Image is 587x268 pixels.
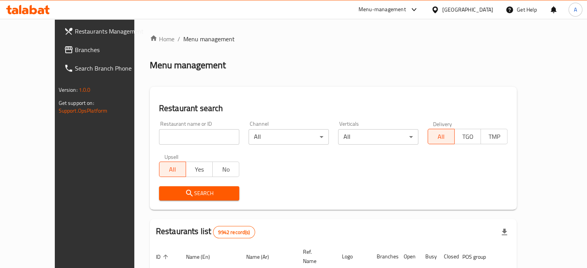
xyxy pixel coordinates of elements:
[178,34,180,44] li: /
[338,129,418,145] div: All
[58,22,153,40] a: Restaurants Management
[79,85,91,95] span: 1.0.0
[186,162,213,177] button: Yes
[162,164,183,175] span: All
[59,106,108,116] a: Support.OpsPlatform
[159,103,508,114] h2: Restaurant search
[159,129,239,145] input: Search for restaurant name or ID..
[428,129,455,144] button: All
[484,131,504,142] span: TMP
[150,34,517,44] nav: breadcrumb
[75,64,147,73] span: Search Branch Phone
[216,164,236,175] span: No
[303,247,326,266] span: Ref. Name
[165,189,233,198] span: Search
[58,40,153,59] a: Branches
[462,252,496,261] span: POS group
[59,98,94,108] span: Get support on:
[75,27,147,36] span: Restaurants Management
[454,129,481,144] button: TGO
[156,226,255,238] h2: Restaurants list
[431,131,452,142] span: All
[213,229,254,236] span: 9942 record(s)
[495,223,514,241] div: Export file
[159,162,186,177] button: All
[433,121,452,126] label: Delivery
[574,5,577,14] span: A
[442,5,493,14] div: [GEOGRAPHIC_DATA]
[212,162,239,177] button: No
[183,34,235,44] span: Menu management
[458,131,478,142] span: TGO
[359,5,406,14] div: Menu-management
[249,129,329,145] div: All
[59,85,78,95] span: Version:
[150,34,174,44] a: Home
[159,186,239,201] button: Search
[189,164,210,175] span: Yes
[213,226,255,238] div: Total records count
[58,59,153,78] a: Search Branch Phone
[480,129,507,144] button: TMP
[186,252,220,261] span: Name (En)
[150,59,226,71] h2: Menu management
[164,154,179,159] label: Upsell
[246,252,279,261] span: Name (Ar)
[75,45,147,54] span: Branches
[156,252,171,261] span: ID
